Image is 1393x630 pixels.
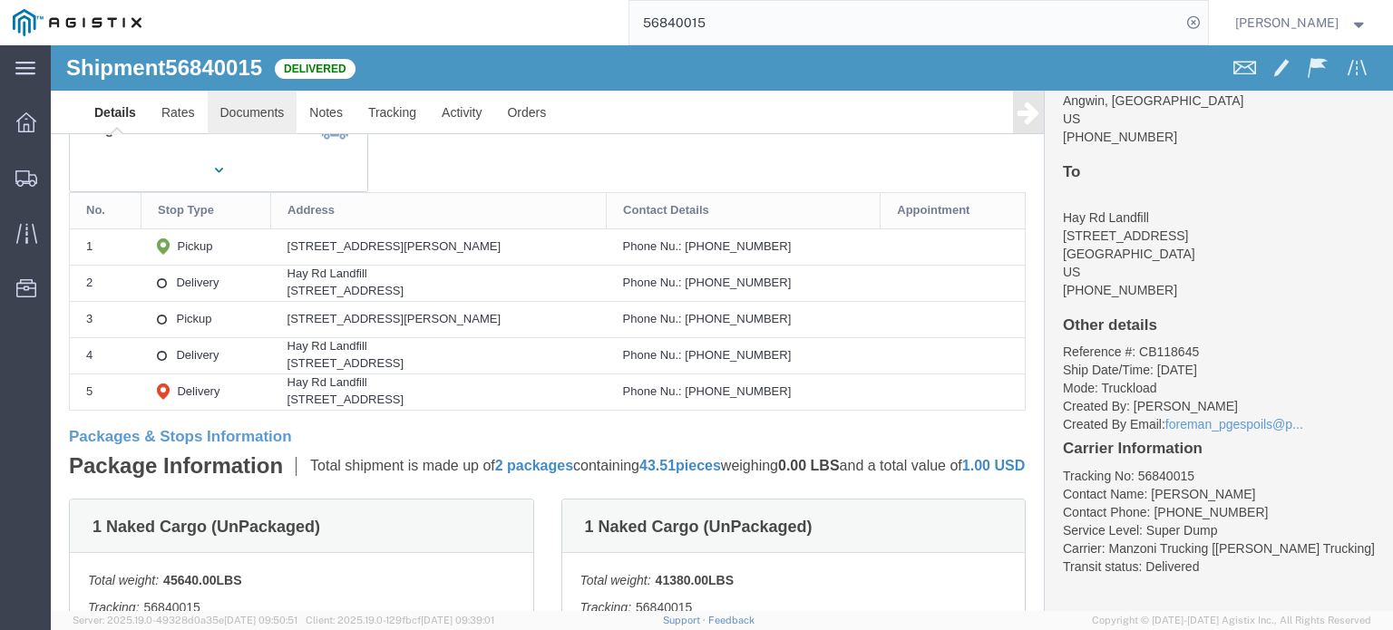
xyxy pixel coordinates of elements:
a: Support [663,615,708,625]
span: Server: 2025.19.0-49328d0a35e [73,615,297,625]
span: [DATE] 09:50:51 [224,615,297,625]
span: Client: 2025.19.0-129fbcf [306,615,494,625]
a: Feedback [708,615,755,625]
img: logo [13,9,141,36]
span: [DATE] 09:39:01 [421,615,494,625]
input: Search for shipment number, reference number [629,1,1181,44]
span: Rochelle Manzoni [1235,13,1339,33]
button: [PERSON_NAME] [1234,12,1369,34]
span: Copyright © [DATE]-[DATE] Agistix Inc., All Rights Reserved [1092,613,1371,628]
iframe: FS Legacy Container [51,45,1393,611]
